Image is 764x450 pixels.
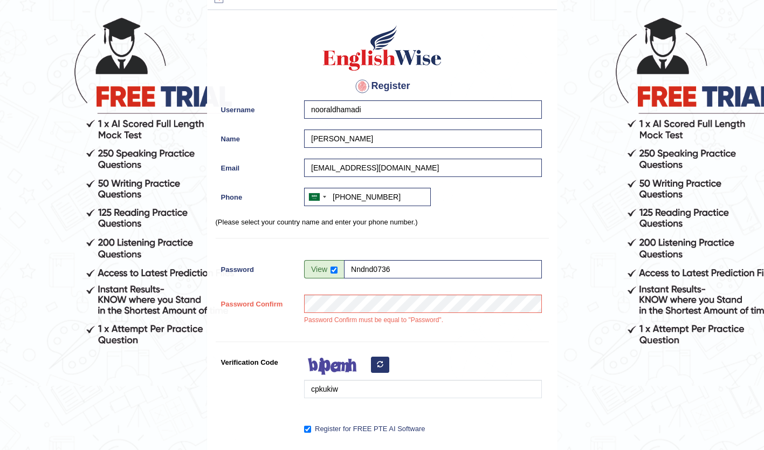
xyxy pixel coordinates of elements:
[216,129,299,144] label: Name
[305,188,329,206] div: Saudi Arabia (‫المملكة العربية السعودية‬‎): +966
[216,159,299,173] label: Email
[331,267,338,274] input: Show/Hide Password
[216,260,299,275] label: Password
[216,353,299,367] label: Verification Code
[321,24,444,72] img: Logo of English Wise create a new account for intelligent practice with AI
[304,426,311,433] input: Register for FREE PTE AI Software
[216,295,299,309] label: Password Confirm
[304,424,425,434] label: Register for FREE PTE AI Software
[216,78,549,95] h4: Register
[216,100,299,115] label: Username
[216,188,299,202] label: Phone
[304,188,431,206] input: +966 51 234 5678
[216,217,549,227] p: (Please select your country name and enter your phone number.)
